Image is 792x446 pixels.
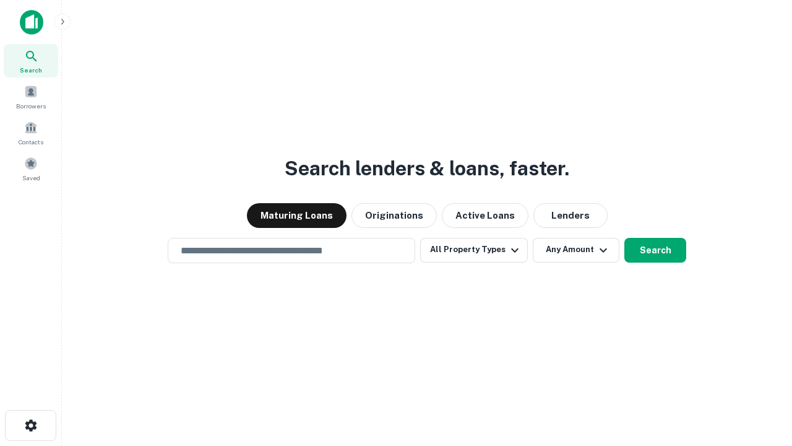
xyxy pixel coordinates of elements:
[351,203,437,228] button: Originations
[4,44,58,77] a: Search
[22,173,40,183] span: Saved
[20,65,42,75] span: Search
[420,238,528,263] button: All Property Types
[16,101,46,111] span: Borrowers
[20,10,43,35] img: capitalize-icon.png
[285,154,569,183] h3: Search lenders & loans, faster.
[4,116,58,149] a: Contacts
[533,203,608,228] button: Lenders
[19,137,43,147] span: Contacts
[247,203,346,228] button: Maturing Loans
[730,347,792,406] iframe: Chat Widget
[442,203,528,228] button: Active Loans
[533,238,619,263] button: Any Amount
[4,152,58,185] a: Saved
[624,238,686,263] button: Search
[4,80,58,113] a: Borrowers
